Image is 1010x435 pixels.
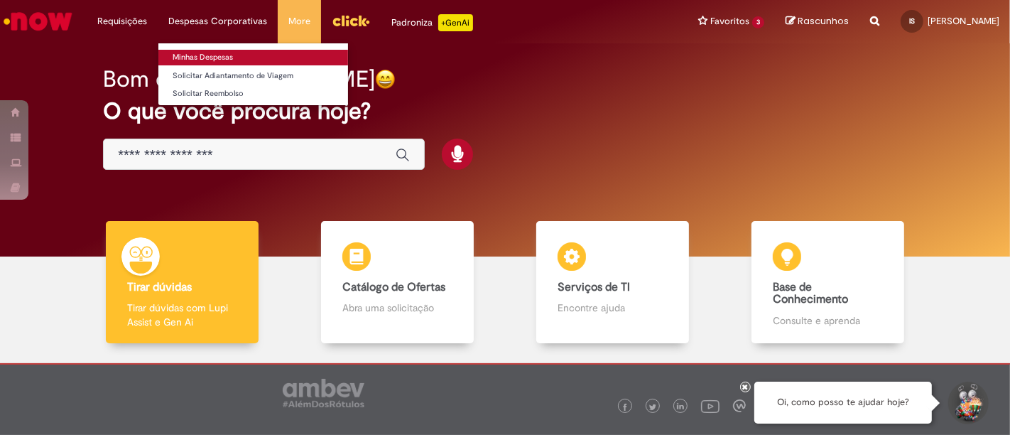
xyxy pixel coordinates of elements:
b: Catálogo de Ofertas [342,280,445,294]
span: Rascunhos [798,14,849,28]
img: logo_footer_workplace.png [733,399,746,412]
p: Tirar dúvidas com Lupi Assist e Gen Ai [127,301,237,329]
b: Base de Conhecimento [773,280,848,307]
h2: Bom dia, [PERSON_NAME] [103,67,375,92]
h2: O que você procura hoje? [103,99,907,124]
img: logo_footer_facebook.png [621,404,629,411]
span: 3 [752,16,764,28]
div: Padroniza [391,14,473,31]
img: click_logo_yellow_360x200.png [332,10,370,31]
ul: Despesas Corporativas [158,43,349,106]
p: +GenAi [438,14,473,31]
a: Serviços de TI Encontre ajuda [505,221,720,344]
p: Abra uma solicitação [342,301,452,315]
img: ServiceNow [1,7,75,36]
span: Requisições [97,14,147,28]
a: Tirar dúvidas Tirar dúvidas com Lupi Assist e Gen Ai [75,221,290,344]
span: Despesas Corporativas [168,14,267,28]
span: [PERSON_NAME] [928,15,999,27]
b: Serviços de TI [558,280,630,294]
a: Rascunhos [786,15,849,28]
a: Minhas Despesas [158,50,348,65]
button: Iniciar Conversa de Suporte [946,382,989,424]
a: Solicitar Reembolso [158,86,348,102]
span: More [288,14,310,28]
a: Catálogo de Ofertas Abra uma solicitação [290,221,505,344]
a: Solicitar Adiantamento de Viagem [158,68,348,84]
span: Favoritos [710,14,749,28]
a: Base de Conhecimento Consulte e aprenda [720,221,935,344]
b: Tirar dúvidas [127,280,192,294]
img: happy-face.png [375,69,396,90]
img: logo_footer_ambev_rotulo_gray.png [283,379,364,407]
img: logo_footer_twitter.png [649,404,656,411]
div: Oi, como posso te ajudar hoje? [754,382,932,424]
img: logo_footer_linkedin.png [677,403,684,412]
span: IS [909,16,915,26]
p: Consulte e aprenda [773,313,882,328]
p: Encontre ajuda [558,301,667,315]
img: logo_footer_youtube.png [701,397,720,415]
